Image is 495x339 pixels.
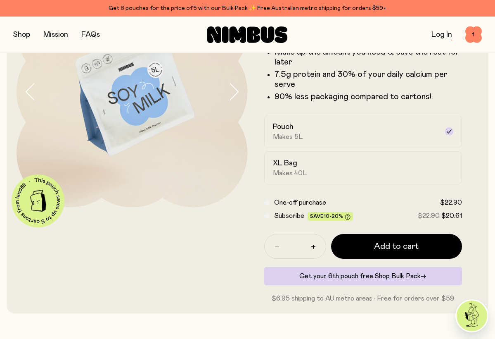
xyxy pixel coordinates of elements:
a: Shop Bulk Pack→ [374,273,426,279]
img: agent [457,301,487,331]
span: Subscribe [274,212,304,219]
a: Mission [43,31,68,38]
a: Log In [431,31,452,38]
span: 10-20% [324,214,343,219]
span: $22.90 [418,212,440,219]
span: One-off purchase [274,199,326,206]
p: 90% less packaging compared to cartons! [275,92,462,102]
a: FAQs [81,31,100,38]
li: 7.5g protein and 30% of your daily calcium per serve [275,69,462,89]
span: Makes 40L [273,169,307,177]
div: Get 6 pouches for the price of 5 with our Bulk Pack ✨ Free Australian metro shipping for orders $59+ [13,3,482,13]
span: $20.61 [441,212,462,219]
button: 1 [465,26,482,43]
button: Add to cart [331,234,462,259]
div: Get your 6th pouch free. [264,267,462,285]
span: Makes 5L [273,133,303,141]
p: $6.95 shipping to AU metro areas · Free for orders over $59 [264,294,462,303]
span: Save [310,214,351,220]
span: Shop Bulk Pack [374,273,421,279]
h2: XL Bag [273,158,297,168]
li: Make up the amount you need & save the rest for later [275,47,462,67]
h2: Pouch [273,122,294,132]
span: $22.90 [440,199,462,206]
span: Add to cart [374,241,419,252]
